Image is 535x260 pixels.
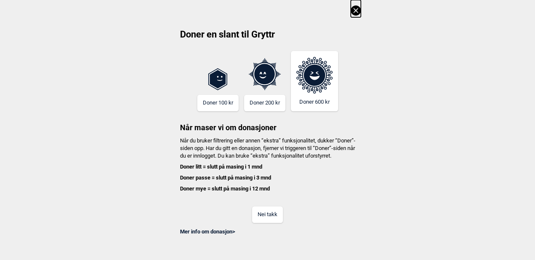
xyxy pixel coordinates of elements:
h3: Når maser vi om donasjoner [175,111,361,133]
a: Mer info om donasjon> [180,228,235,235]
button: Nei takk [252,206,283,223]
b: Doner litt = slutt på masing i 1 mnd [180,164,262,170]
b: Doner passe = slutt på masing i 3 mnd [180,174,271,181]
button: Doner 600 kr [291,51,338,111]
b: Doner mye = slutt på masing i 12 mnd [180,185,270,192]
h4: Når du bruker filtrering eller annen “ekstra” funksjonalitet, dukker “Doner”-siden opp. Har du gi... [175,137,361,193]
h2: Doner en slant til Gryttr [175,28,361,47]
button: Doner 200 kr [244,95,285,111]
button: Doner 100 kr [197,95,239,111]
